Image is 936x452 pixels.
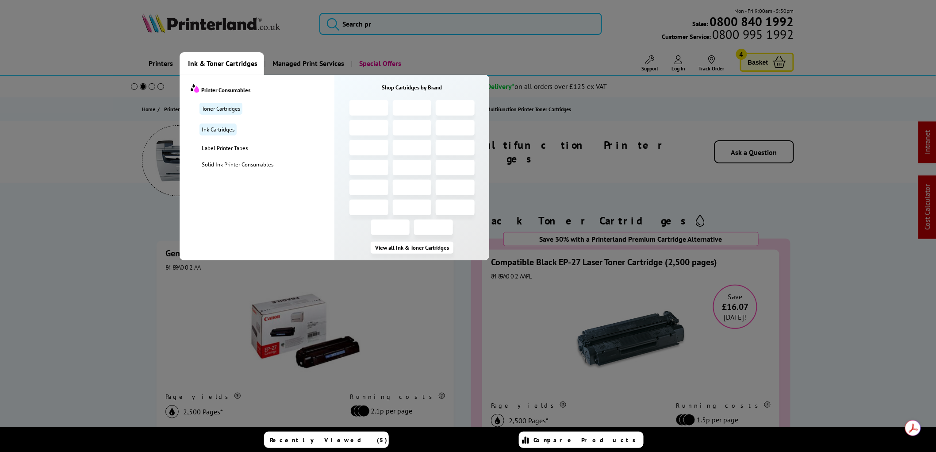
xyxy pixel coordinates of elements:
span: Compare Products [533,436,641,444]
a: Recently Viewed (5) [264,432,389,448]
span: Ink & Toner Cartridges [188,52,257,75]
span: Recently Viewed (5) [270,436,387,444]
a: Ink Cartridges [199,124,237,135]
a: Solid Ink Printer Consumables [199,161,334,168]
a: View all Ink & Toner Cartridges [371,242,453,254]
div: Printer Consumables [191,84,334,94]
a: Toner Cartridges [199,103,242,115]
div: Shop Cartridges by Brand [334,84,489,91]
a: Compare Products [519,432,644,448]
a: Ink & Toner Cartridges [180,52,264,75]
a: Label Printer Tapes [199,144,334,152]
